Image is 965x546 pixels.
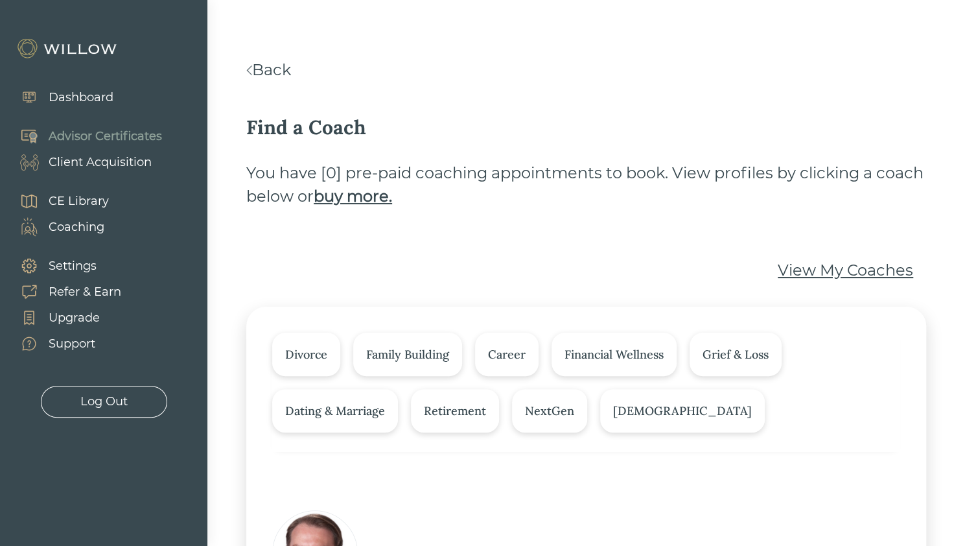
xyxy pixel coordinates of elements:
[6,188,109,214] a: CE Library
[246,65,252,75] img: <
[285,402,385,420] div: Dating & Marriage
[246,113,926,142] div: Find a Coach
[424,402,486,420] div: Retirement
[49,89,113,106] div: Dashboard
[49,219,104,236] div: Coaching
[49,128,162,145] div: Advisor Certificates
[564,346,664,363] div: Financial Wellness
[703,346,769,363] div: Grief & Loss
[778,259,913,282] a: View My Coaches
[6,305,121,331] a: Upgrade
[6,253,121,279] a: Settings
[80,393,128,410] div: Log Out
[246,60,291,79] a: Back
[285,346,327,363] div: Divorce
[366,346,449,363] div: Family Building
[246,161,926,208] div: You have [ 0 ] pre-paid coaching appointments to book. View profiles by clicking a coach below or
[6,84,113,110] a: Dashboard
[6,149,162,175] a: Client Acquisition
[49,154,152,171] div: Client Acquisition
[6,214,109,240] a: Coaching
[6,279,121,305] a: Refer & Earn
[49,309,100,327] div: Upgrade
[525,402,574,420] div: NextGen
[488,346,526,363] div: Career
[6,123,162,149] a: Advisor Certificates
[613,402,752,420] div: [DEMOGRAPHIC_DATA]
[49,335,95,353] div: Support
[49,193,109,210] div: CE Library
[16,38,120,59] img: Willow
[49,257,97,275] div: Settings
[49,283,121,301] div: Refer & Earn
[314,187,392,206] b: buy more.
